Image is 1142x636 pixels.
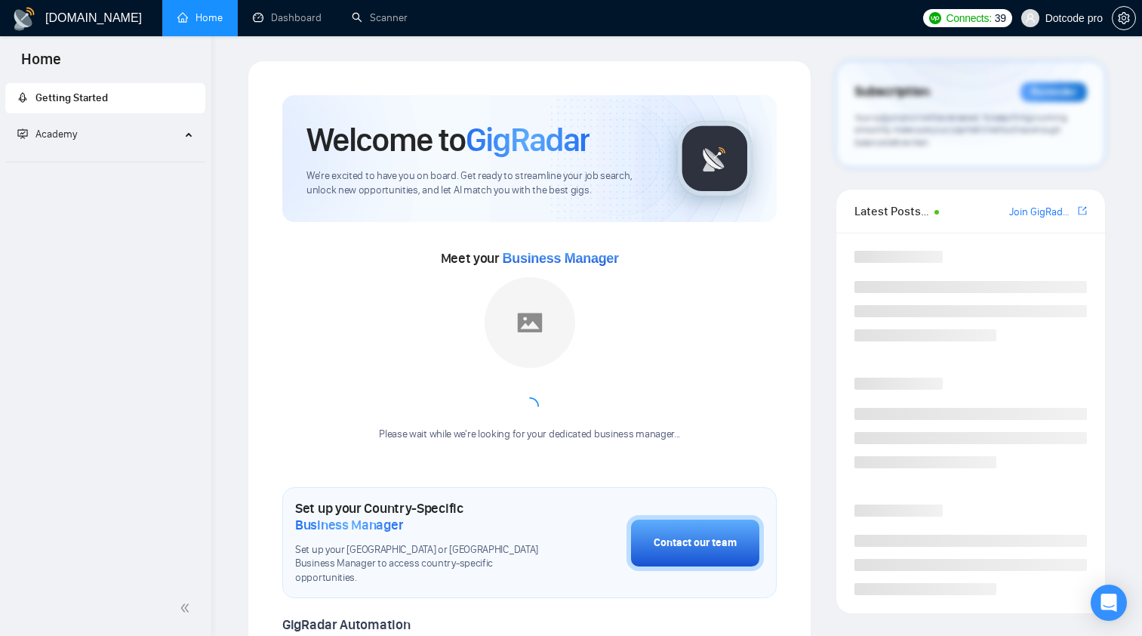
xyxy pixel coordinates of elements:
[466,119,589,160] span: GigRadar
[177,11,223,24] a: homeHome
[306,119,589,160] h1: Welcome to
[1025,13,1036,23] span: user
[35,91,108,104] span: Getting Started
[854,79,929,105] span: Subscription
[441,250,619,267] span: Meet your
[485,277,575,368] img: placeholder.png
[295,500,551,533] h1: Set up your Country-Specific
[1113,12,1135,24] span: setting
[295,543,551,586] span: Set up your [GEOGRAPHIC_DATA] or [GEOGRAPHIC_DATA] Business Manager to access country-specific op...
[1112,12,1136,24] a: setting
[352,11,408,24] a: searchScanner
[626,515,764,571] button: Contact our team
[929,12,941,24] img: upwork-logo.png
[946,10,991,26] span: Connects:
[1078,205,1087,217] span: export
[1078,204,1087,218] a: export
[1112,6,1136,30] button: setting
[17,128,77,140] span: Academy
[854,112,1067,148] span: Your subscription will be renewed. To keep things running smoothly, make sure your payment method...
[180,600,195,616] span: double-left
[1020,82,1087,102] div: Reminder
[295,517,403,533] span: Business Manager
[9,48,73,80] span: Home
[282,616,410,633] span: GigRadar Automation
[370,428,689,442] div: Please wait while we're looking for your dedicated business manager...
[5,156,205,165] li: Academy Homepage
[17,128,28,139] span: fund-projection-screen
[1009,204,1075,221] a: Join GigRadar Slack Community
[995,10,1006,26] span: 39
[12,7,36,31] img: logo
[503,251,619,266] span: Business Manager
[521,397,539,415] span: loading
[5,83,205,113] li: Getting Started
[17,92,28,103] span: rocket
[306,169,653,198] span: We're excited to have you on board. Get ready to streamline your job search, unlock new opportuni...
[35,128,77,140] span: Academy
[253,11,322,24] a: dashboardDashboard
[1091,585,1127,621] div: Open Intercom Messenger
[654,535,737,551] div: Contact our team
[854,202,930,221] span: Latest Posts from the GigRadar Community
[677,121,753,196] img: gigradar-logo.png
